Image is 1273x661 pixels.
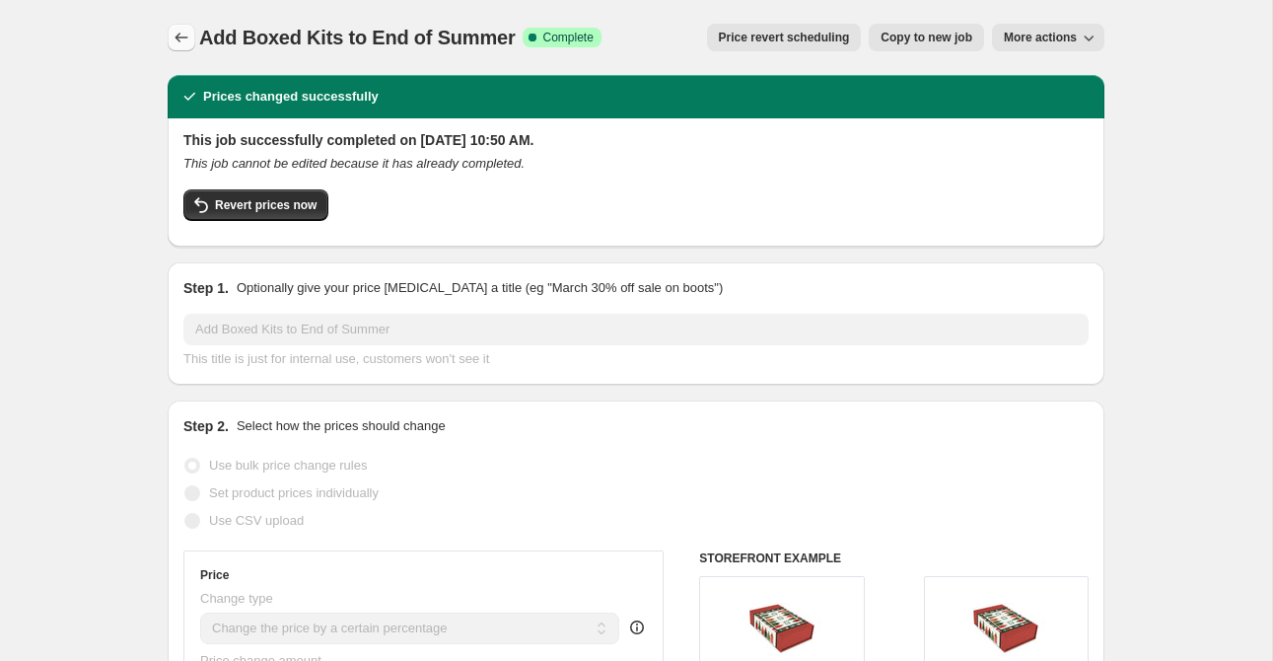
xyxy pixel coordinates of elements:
button: Price change jobs [168,24,195,51]
div: help [627,618,647,637]
p: Optionally give your price [MEDICAL_DATA] a title (eg "March 30% off sale on boots") [237,278,723,298]
span: Complete [542,30,593,45]
button: Price revert scheduling [707,24,862,51]
button: More actions [992,24,1104,51]
h2: This job successfully completed on [DATE] 10:50 AM. [183,130,1089,150]
h2: Step 2. [183,416,229,436]
span: Add Boxed Kits to End of Summer [199,27,515,48]
h3: Price [200,567,229,583]
span: Use bulk price change rules [209,458,367,473]
span: This title is just for internal use, customers won't see it [183,351,489,366]
span: Use CSV upload [209,513,304,528]
span: Change type [200,591,273,606]
span: Revert prices now [215,197,317,213]
h2: Prices changed successfully [203,87,379,107]
span: Copy to new job [881,30,972,45]
button: Copy to new job [869,24,984,51]
p: Select how the prices should change [237,416,446,436]
input: 30% off holiday sale [183,314,1089,345]
i: This job cannot be edited because it has already completed. [183,156,525,171]
button: Revert prices now [183,189,328,221]
h2: Step 1. [183,278,229,298]
span: More actions [1004,30,1077,45]
span: Price revert scheduling [719,30,850,45]
span: Set product prices individually [209,485,379,500]
h6: STOREFRONT EXAMPLE [699,551,1089,566]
